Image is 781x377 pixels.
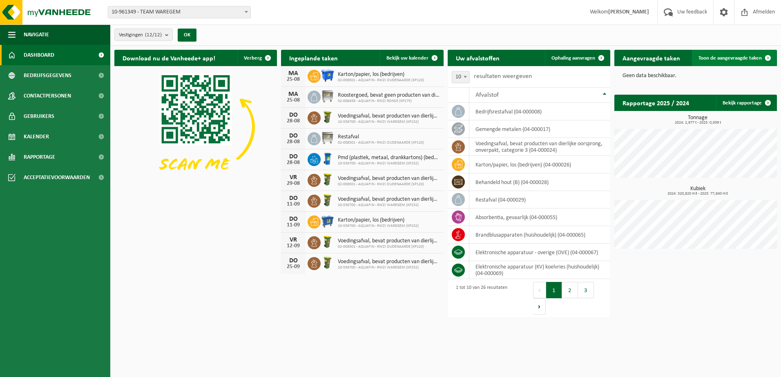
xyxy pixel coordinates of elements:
[469,261,610,279] td: elektronische apparatuur (KV) koelvries (huishoudelijk) (04-000069)
[285,237,301,243] div: VR
[285,160,301,166] div: 28-08
[285,77,301,82] div: 25-08
[545,50,609,66] a: Ophaling aanvragen
[145,32,162,38] count: (12/12)
[285,70,301,77] div: MA
[533,282,546,298] button: Previous
[285,216,301,222] div: DO
[338,161,440,166] span: 10-536700 - AQUAFIN - RWZI WAREGEM (KP152)
[321,256,335,270] img: WB-0060-HPE-GN-50
[614,50,688,66] h2: Aangevraagde taken
[119,29,162,41] span: Vestigingen
[321,89,335,103] img: WB-1100-GAL-GY-01
[285,133,301,139] div: DO
[321,69,335,82] img: WB-1100-HPE-BE-01
[475,92,499,98] span: Afvalstof
[321,152,335,166] img: WB-0240-HPE-BE-01
[285,174,301,181] div: VR
[338,244,440,249] span: 02-008501 - AQUAFIN - RWZI OUDENAARDE (KP120)
[338,155,440,161] span: Pmd (plastiek, metaal, drankkartons) (bedrijven)
[551,55,595,61] span: Ophaling aanvragen
[469,208,610,226] td: absorbentia, gevaarlijk (04-000055)
[338,92,440,99] span: Roostergoed, bevat geen producten van dierlijke oorsprong
[692,50,776,66] a: Toon de aangevraagde taken
[578,282,594,298] button: 3
[618,192,777,196] span: 2024: 320,820 m3 - 2025: 77,840 m3
[338,224,419,228] span: 10-536700 - AQUAFIN - RWZI WAREGEM (KP152)
[285,118,301,124] div: 28-08
[614,95,697,111] h2: Rapportage 2025 / 2024
[338,71,424,78] span: Karton/papier, los (bedrijven)
[469,244,610,261] td: elektronische apparatuur - overige (OVE) (04-000067)
[469,191,610,208] td: restafval (04-000029)
[285,264,301,270] div: 25-09
[716,95,776,111] a: Bekijk rapportage
[114,66,277,188] img: Download de VHEPlus App
[469,138,610,156] td: voedingsafval, bevat producten van dierlijke oorsprong, onverpakt, categorie 3 (04-000024)
[338,259,440,265] span: Voedingsafval, bevat producten van dierlijke oorsprong, onverpakt, categorie 3
[321,235,335,249] img: WB-0060-HPE-GN-50
[338,203,440,208] span: 10-536700 - AQUAFIN - RWZI WAREGEM (KP152)
[469,173,610,191] td: behandeld hout (B) (04-000028)
[24,167,90,188] span: Acceptatievoorwaarden
[338,140,424,145] span: 02-008501 - AQUAFIN - RWZI OUDENAARDE (KP120)
[24,45,54,65] span: Dashboard
[618,115,777,125] h3: Tonnage
[285,139,301,145] div: 28-08
[244,55,262,61] span: Verberg
[474,73,532,80] label: resultaten weergeven
[562,282,578,298] button: 2
[452,281,507,315] div: 1 tot 10 van 26 resultaten
[108,7,250,18] span: 10-961349 - TEAM WAREGEM
[469,156,610,173] td: karton/papier, los (bedrijven) (04-000026)
[338,265,440,270] span: 10-536700 - AQUAFIN - RWZI WAREGEM (KP152)
[321,193,335,207] img: WB-0060-HPE-GN-50
[285,222,301,228] div: 11-09
[698,55,762,61] span: Toon de aangevraagde taken
[618,121,777,125] span: 2024: 2,977 t - 2025: 0,939 t
[338,217,419,224] span: Karton/papier, los (bedrijven)
[114,29,173,41] button: Vestigingen(12/12)
[338,196,440,203] span: Voedingsafval, bevat producten van dierlijke oorsprong, onverpakt, categorie 3
[338,113,440,120] span: Voedingsafval, bevat producten van dierlijke oorsprong, onverpakt, categorie 3
[338,182,440,187] span: 02-008501 - AQUAFIN - RWZI OUDENAARDE (KP120)
[285,98,301,103] div: 25-08
[24,24,49,45] span: Navigatie
[285,112,301,118] div: DO
[285,243,301,249] div: 12-09
[285,202,301,207] div: 11-09
[448,50,508,66] h2: Uw afvalstoffen
[321,110,335,124] img: WB-0060-HPE-GN-50
[533,298,546,315] button: Next
[338,134,424,140] span: Restafval
[618,186,777,196] h3: Kubiek
[469,103,610,120] td: bedrijfsrestafval (04-000008)
[24,65,71,86] span: Bedrijfsgegevens
[285,257,301,264] div: DO
[338,238,440,244] span: Voedingsafval, bevat producten van dierlijke oorsprong, onverpakt, categorie 3
[281,50,346,66] h2: Ingeplande taken
[285,195,301,202] div: DO
[452,71,470,83] span: 10
[178,29,196,42] button: OK
[114,50,223,66] h2: Download nu de Vanheede+ app!
[24,147,55,167] span: Rapportage
[285,91,301,98] div: MA
[452,71,469,83] span: 10
[338,120,440,124] span: 10-536700 - AQUAFIN - RWZI WAREGEM (KP152)
[623,73,769,79] p: Geen data beschikbaar.
[24,106,54,126] span: Gebruikers
[321,131,335,145] img: WB-1100-GAL-GY-01
[380,50,443,66] a: Bekijk uw kalender
[469,226,610,244] td: brandblusapparaten (huishoudelijk) (04-000065)
[285,181,301,186] div: 29-08
[285,153,301,160] div: DO
[338,175,440,182] span: Voedingsafval, bevat producten van dierlijke oorsprong, onverpakt, categorie 3
[338,78,424,83] span: 02-008501 - AQUAFIN - RWZI OUDENAARDE (KP120)
[546,282,562,298] button: 1
[321,214,335,228] img: WB-0660-HPE-BE-01
[108,6,251,18] span: 10-961349 - TEAM WAREGEM
[24,126,49,147] span: Kalender
[321,173,335,186] img: WB-0060-HPE-GN-50
[386,55,428,61] span: Bekijk uw kalender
